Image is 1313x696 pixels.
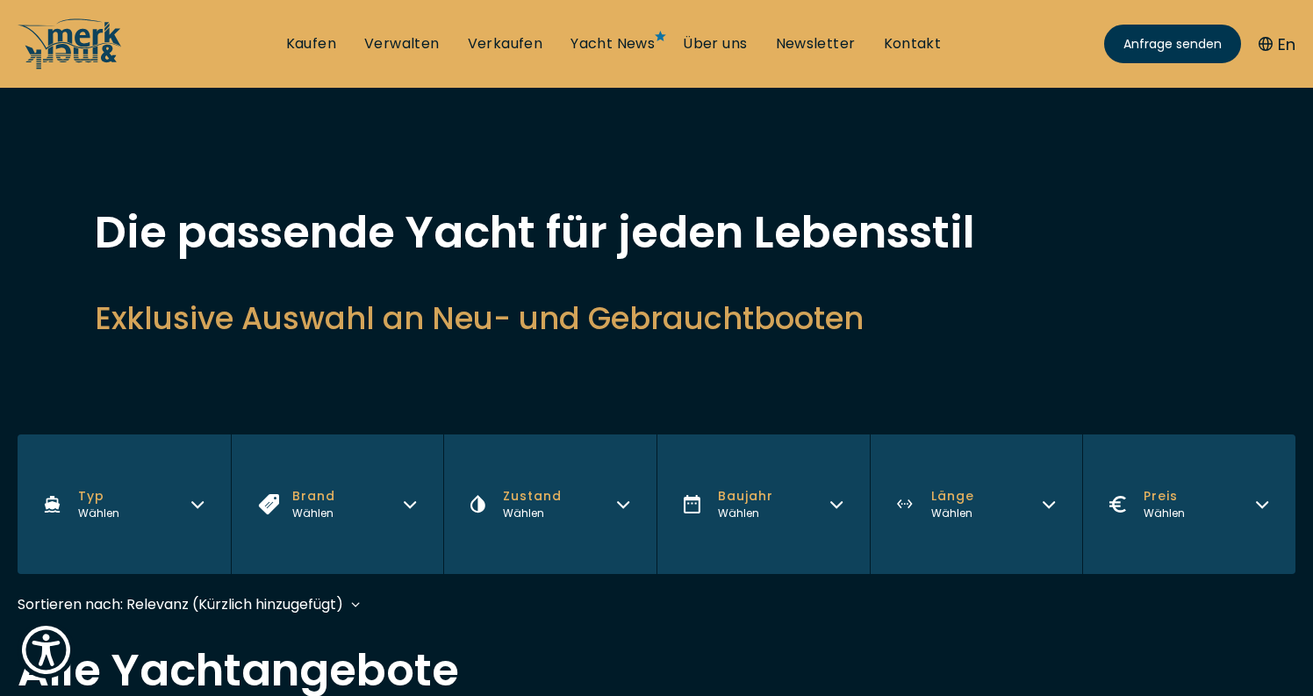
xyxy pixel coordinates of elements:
[718,487,773,506] span: Baujahr
[503,487,562,506] span: Zustand
[292,487,335,506] span: Brand
[718,506,773,521] div: Wählen
[656,434,870,574] button: BaujahrWählen
[468,34,543,54] a: Verkaufen
[18,434,231,574] button: TypWählen
[1123,35,1222,54] span: Anfrage senden
[931,487,974,506] span: Länge
[1082,434,1295,574] button: PreisWählen
[18,649,1295,692] h2: Alle Yachtangebote
[95,211,1218,255] h1: Die passende Yacht für jeden Lebensstil
[292,506,335,521] div: Wählen
[884,34,942,54] a: Kontakt
[1259,32,1295,56] button: En
[683,34,747,54] a: Über uns
[870,434,1083,574] button: LängeWählen
[443,434,656,574] button: ZustandWählen
[1144,487,1185,506] span: Preis
[1144,506,1185,521] div: Wählen
[95,297,1218,340] h2: Exklusive Auswahl an Neu- und Gebrauchtbooten
[570,34,655,54] a: Yacht News
[78,487,119,506] span: Typ
[931,506,974,521] div: Wählen
[503,506,562,521] div: Wählen
[364,34,440,54] a: Verwalten
[1104,25,1241,63] a: Anfrage senden
[78,506,119,521] div: Wählen
[286,34,336,54] a: Kaufen
[18,593,343,615] div: Sortieren nach: Relevanz (Kürzlich hinzugefügt)
[231,434,444,574] button: BrandWählen
[18,621,75,678] button: Show Accessibility Preferences
[776,34,856,54] a: Newsletter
